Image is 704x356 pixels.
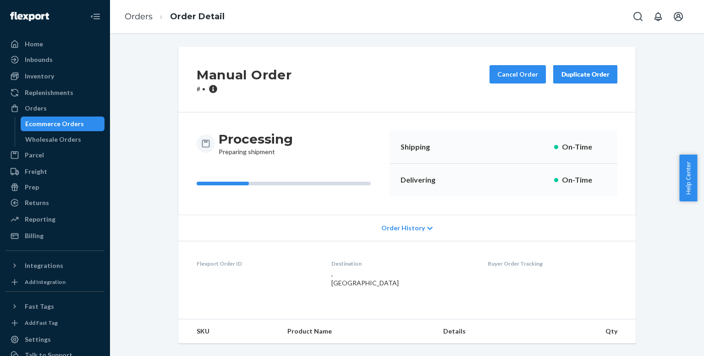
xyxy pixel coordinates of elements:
div: Fast Tags [25,302,54,311]
a: Billing [5,228,104,243]
dt: Buyer Order Tracking [488,260,617,267]
a: Orders [5,101,104,116]
h2: Manual Order [197,65,291,84]
div: Prep [25,183,39,192]
div: Billing [25,231,44,240]
dt: Destination [331,260,473,267]
a: Freight [5,164,104,179]
p: On-Time [562,175,606,185]
div: Add Integration [25,278,66,286]
span: Order History [381,223,425,233]
div: Integrations [25,261,63,270]
th: Qty [537,319,636,344]
button: Help Center [679,155,697,201]
a: Returns [5,195,104,210]
th: SKU [178,319,280,344]
a: Parcel [5,148,104,162]
span: , [GEOGRAPHIC_DATA] [331,270,399,287]
a: Home [5,37,104,51]
a: Reporting [5,212,104,227]
ol: breadcrumbs [117,3,232,30]
a: Add Integration [5,277,104,288]
div: Orders [25,104,47,113]
div: Freight [25,167,47,176]
div: Preparing shipment [219,131,293,156]
div: Duplicate Order [561,70,610,79]
div: Replenishments [25,88,73,97]
a: Settings [5,332,104,347]
a: Wholesale Orders [21,132,105,147]
a: Inbounds [5,52,104,67]
a: Orders [125,11,153,22]
p: # [197,84,291,94]
p: Shipping [401,142,453,152]
button: Open account menu [669,7,687,26]
th: Product Name [280,319,436,344]
dt: Flexport Order ID [197,260,317,267]
a: Add Fast Tag [5,317,104,328]
button: Integrations [5,258,104,273]
div: Home [25,39,43,49]
button: Cancel Order [489,65,546,83]
div: Reporting [25,215,55,224]
div: Settings [25,335,51,344]
th: Details [436,319,537,344]
button: Duplicate Order [553,65,617,83]
div: Inbounds [25,55,53,64]
img: Flexport logo [10,12,49,21]
div: Inventory [25,72,54,81]
div: Parcel [25,150,44,160]
div: Ecommerce Orders [25,119,84,128]
a: Ecommerce Orders [21,117,105,131]
h3: Processing [219,131,293,147]
button: Close Navigation [86,7,104,26]
div: Add Fast Tag [25,319,58,327]
div: Returns [25,198,49,207]
button: Fast Tags [5,299,104,314]
a: Prep [5,180,104,195]
p: On-Time [562,142,606,152]
p: Delivering [401,175,453,185]
button: Open notifications [649,7,667,26]
div: Wholesale Orders [25,135,81,144]
button: Open Search Box [629,7,647,26]
a: Order Detail [170,11,225,22]
span: • [202,85,205,93]
a: Inventory [5,69,104,83]
a: Replenishments [5,85,104,100]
